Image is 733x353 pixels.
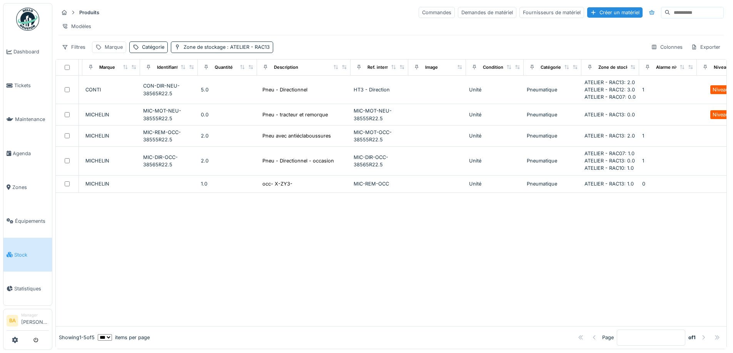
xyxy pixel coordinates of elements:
div: HT3 - Direction [354,86,405,93]
div: Pneumatique [527,111,578,118]
div: Marque [105,43,123,51]
a: Stock [3,238,52,272]
span: ATELIER - RAC13: 1.0 [584,181,634,187]
div: Pneumatique [527,132,578,139]
a: Statistiques [3,272,52,305]
li: BA [7,315,18,326]
div: Pneu - Directionnel - occasion [262,157,334,164]
div: Commandes [419,7,455,18]
div: Pneu avec antiéclaboussures [262,132,331,139]
div: Unité [469,157,521,164]
span: Maintenance [15,116,49,123]
div: Pneumatique [527,86,578,93]
div: Pneumatique [527,180,578,187]
div: Catégorie [142,43,164,51]
div: Créer un matériel [587,7,643,18]
span: Dashboard [13,48,49,55]
a: Dashboard [3,35,52,69]
span: Tickets [14,82,49,89]
div: Exporter [688,41,724,53]
div: MIC-MOT-NEU-38555R22.5 [354,107,405,122]
div: Alarme niveau bas [656,64,695,71]
div: Pneu - Directionnel [262,86,307,93]
div: Demandes de matériel [458,7,516,18]
div: Catégorie [541,64,561,71]
a: Agenda [3,136,52,170]
div: Showing 1 - 5 of 5 [59,334,95,341]
div: 2.0 [201,132,254,139]
div: MICHELIN [85,132,137,139]
span: : ATELIER - RAC13 [225,44,270,50]
div: Pneu - tracteur et remorque [262,111,328,118]
span: ATELIER - RAC07: 0.0 [584,94,636,100]
div: Quantité [215,64,233,71]
div: MICHELIN [85,111,137,118]
span: Statistiques [14,285,49,292]
div: CON-DIR-NEU-38565R22.5 [143,82,195,97]
div: Zone de stockage [598,64,636,71]
div: Unité [469,86,521,93]
div: MIC-MOT-OCC-38555R22.5 [354,129,405,143]
div: Page [602,334,614,341]
div: 1 [642,86,694,93]
div: Unité [469,180,521,187]
div: MICHELIN [85,157,137,164]
div: Unité [469,111,521,118]
a: Tickets [3,69,52,103]
a: Équipements [3,204,52,238]
div: MIC-DIR-OCC-38565R22.5 [354,154,405,168]
span: ATELIER - RAC13: 2.0 [584,133,635,139]
div: 0.0 [201,111,254,118]
div: 2.0 [201,157,254,164]
div: Conditionnement [483,64,519,71]
li: [PERSON_NAME] [21,312,49,329]
div: Description [274,64,298,71]
div: MIC-REM-OCC-38555R22.5 [143,129,195,143]
strong: Produits [76,9,102,16]
span: Agenda [13,150,49,157]
div: CONTI [85,86,137,93]
div: MIC-DIR-OCC-38565R22.5 [143,154,195,168]
div: Colonnes [648,41,686,53]
div: Filtres [58,41,89,53]
a: Zones [3,170,52,204]
div: 5.0 [201,86,254,93]
span: ATELIER - RAC10: 1.0 [584,165,634,171]
span: ATELIER - RAC13: 0.0 [584,158,635,164]
span: Zones [12,184,49,191]
div: MIC-REM-OCC [354,180,405,187]
div: Unité [469,132,521,139]
img: Badge_color-CXgf-gQk.svg [16,8,39,31]
div: MICHELIN [85,180,137,187]
a: BA Manager[PERSON_NAME] [7,312,49,331]
span: Équipements [15,217,49,225]
div: Ref. interne [367,64,392,71]
div: Zone de stockage [184,43,270,51]
div: 1.0 [201,180,254,187]
span: ATELIER - RAC13: 2.0 [584,80,635,85]
div: 1 [642,132,694,139]
div: 1 [642,157,694,164]
div: Modèles [58,21,95,32]
div: Identifiant interne [157,64,194,71]
span: Stock [14,251,49,259]
div: occ- X-ZY3- [262,180,292,187]
a: Maintenance [3,103,52,136]
span: ATELIER - RAC13: 0.0 [584,112,635,118]
span: ATELIER - RAC12: 3.0 [584,87,635,93]
div: Pneumatique [527,157,578,164]
div: Fournisseurs de matériel [519,7,584,18]
div: Marque [99,64,115,71]
div: 0 [642,180,694,187]
strong: of 1 [688,334,696,341]
div: Manager [21,312,49,318]
div: items per page [98,334,150,341]
div: MIC-MOT-NEU-38555R22.5 [143,107,195,122]
div: Image [425,64,438,71]
span: ATELIER - RAC07: 1.0 [584,151,634,156]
